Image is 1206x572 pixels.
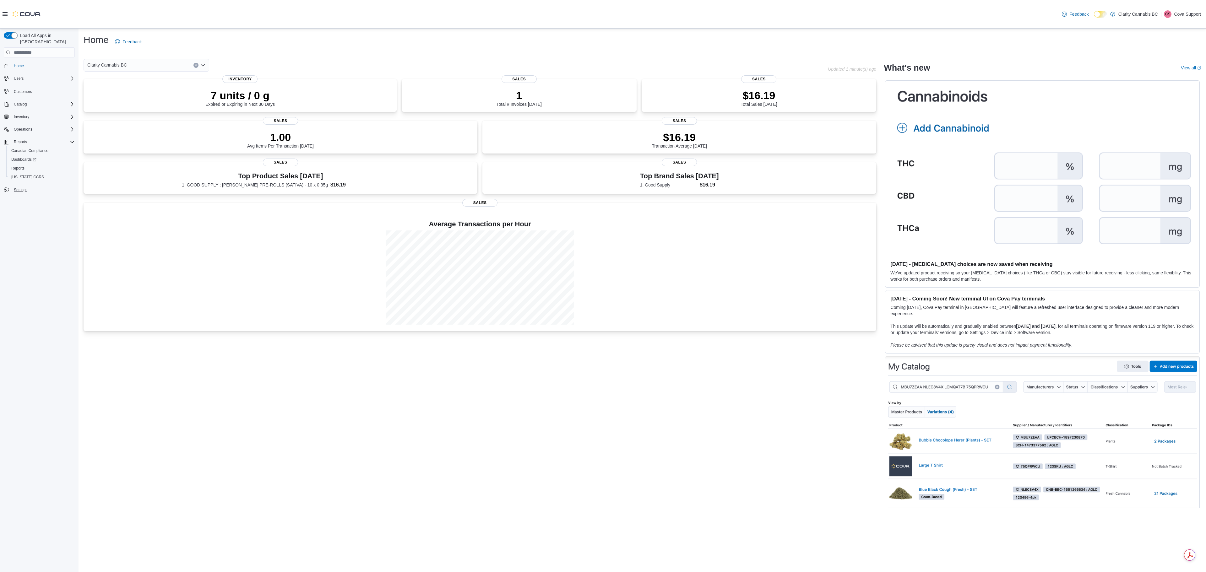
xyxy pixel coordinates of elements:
p: Cova Support [1174,10,1201,18]
div: Total # Invoices [DATE] [497,89,542,107]
h3: Top Brand Sales [DATE] [640,172,719,180]
input: Dark Mode [1094,11,1107,18]
h3: [DATE] - Coming Soon! New terminal UI on Cova Pay terminals [890,295,1194,302]
span: Sales [502,75,537,83]
span: Dashboards [9,156,75,163]
span: Canadian Compliance [11,148,48,153]
span: Reports [9,165,75,172]
span: Operations [14,127,32,132]
a: Reports [9,165,27,172]
span: [US_STATE] CCRS [11,175,44,180]
button: Reports [6,164,77,173]
h4: Average Transactions per Hour [89,220,871,228]
span: Load All Apps in [GEOGRAPHIC_DATA] [18,32,75,45]
svg: External link [1197,66,1201,70]
span: Canadian Compliance [9,147,75,154]
a: Canadian Compliance [9,147,51,154]
span: Reports [11,138,75,146]
span: Feedback [1069,11,1089,17]
p: $16.19 [652,131,707,143]
button: [US_STATE] CCRS [6,173,77,181]
img: Cova [13,11,41,17]
button: Settings [1,185,77,194]
button: Clear input [193,63,198,68]
span: Customers [11,87,75,95]
span: Catalog [14,102,27,107]
a: Dashboards [9,156,39,163]
span: Sales [741,75,776,83]
p: | [1160,10,1162,18]
div: Cova Support [1164,10,1171,18]
h3: Top Product Sales [DATE] [182,172,379,180]
button: Open list of options [200,63,205,68]
a: View allExternal link [1181,65,1201,70]
a: Feedback [1059,8,1091,20]
span: Sales [462,199,497,207]
a: Home [11,62,26,70]
p: This update will be automatically and gradually enabled between , for all terminals operating on ... [890,323,1194,336]
span: Home [14,63,24,68]
button: Catalog [11,100,29,108]
dt: 1. Good Supply [640,182,697,188]
div: Total Sales [DATE] [741,89,777,107]
span: CS [1165,10,1171,18]
span: Clarity Cannabis BC [87,61,127,69]
span: Users [11,75,75,82]
a: Settings [11,186,30,194]
strong: [DATE] and [DATE] [1016,324,1055,329]
span: Inventory [11,113,75,121]
span: Users [14,76,24,81]
nav: Complex example [4,59,75,211]
button: Customers [1,87,77,96]
a: Customers [11,88,35,95]
span: Customers [14,89,32,94]
p: Clarity Cannabis BC [1118,10,1158,18]
p: 1.00 [247,131,314,143]
span: Sales [263,117,298,125]
p: Updated 1 minute(s) ago [828,67,876,72]
p: 7 units / 0 g [205,89,275,102]
p: Coming [DATE], Cova Pay terminal in [GEOGRAPHIC_DATA] will feature a refreshed user interface des... [890,304,1194,317]
span: Reports [14,139,27,144]
button: Canadian Compliance [6,146,77,155]
button: Operations [1,125,77,134]
span: Catalog [11,100,75,108]
button: Inventory [11,113,32,121]
button: Reports [11,138,30,146]
a: Dashboards [6,155,77,164]
h1: Home [84,34,109,46]
h3: [DATE] - [MEDICAL_DATA] choices are now saved when receiving [890,261,1194,267]
button: Reports [1,138,77,146]
span: Inventory [222,75,258,83]
span: Feedback [122,39,142,45]
button: Users [1,74,77,83]
span: Settings [14,187,27,192]
span: Sales [662,159,697,166]
div: Avg Items Per Transaction [DATE] [247,131,314,148]
button: Inventory [1,112,77,121]
a: [US_STATE] CCRS [9,173,46,181]
p: 1 [497,89,542,102]
button: Home [1,61,77,70]
span: Inventory [14,114,29,119]
a: Feedback [112,35,144,48]
span: Washington CCRS [9,173,75,181]
dd: $16.19 [330,181,379,189]
span: Sales [263,159,298,166]
em: Please be advised that this update is purely visual and does not impact payment functionality. [890,343,1072,348]
h2: What's new [884,63,930,73]
div: Expired or Expiring in Next 30 Days [205,89,275,107]
div: Transaction Average [DATE] [652,131,707,148]
dd: $16.19 [700,181,719,189]
span: Operations [11,126,75,133]
button: Catalog [1,100,77,109]
button: Operations [11,126,35,133]
span: Sales [662,117,697,125]
span: Reports [11,166,24,171]
dt: 1. GOOD SUPPLY : [PERSON_NAME] PRE-ROLLS (SATIVA) - 10 x 0.35g [182,182,328,188]
span: Settings [11,186,75,194]
span: Dashboards [11,157,36,162]
span: Home [11,62,75,70]
p: $16.19 [741,89,777,102]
